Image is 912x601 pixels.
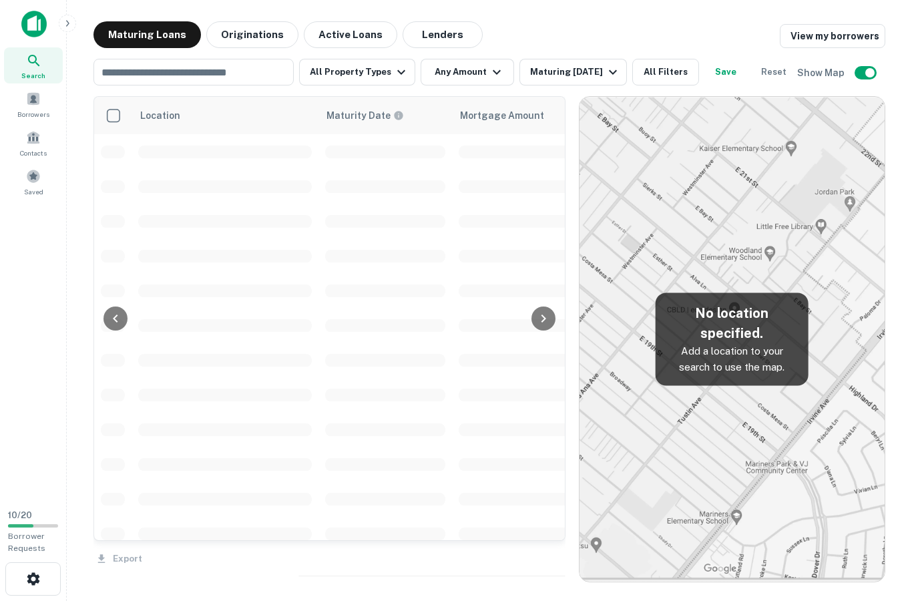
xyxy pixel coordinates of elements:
[460,108,561,124] span: Mortgage Amount
[21,70,45,81] span: Search
[530,64,621,80] div: Maturing [DATE]
[845,494,912,558] iframe: Chat Widget
[326,108,421,123] span: Maturity dates displayed may be estimated. Please contact the lender for the most accurate maturi...
[666,343,798,375] p: Add a location to your search to use the map.
[452,97,599,134] th: Mortgage Amount
[752,59,795,85] button: Reset
[8,532,45,553] span: Borrower Requests
[206,21,298,48] button: Originations
[20,148,47,158] span: Contacts
[17,109,49,120] span: Borrowers
[780,24,885,48] a: View my borrowers
[519,59,627,85] button: Maturing [DATE]
[797,65,847,80] h6: Show Map
[326,108,404,123] div: Maturity dates displayed may be estimated. Please contact the lender for the most accurate maturi...
[8,510,32,520] span: 10 / 20
[704,59,747,85] button: Save your search to get updates of matches that match your search criteria.
[421,59,514,85] button: Any Amount
[93,21,201,48] button: Maturing Loans
[140,108,198,124] span: Location
[666,303,798,343] h5: No location specified.
[24,186,43,197] span: Saved
[403,21,483,48] button: Lenders
[4,47,63,83] a: Search
[318,97,452,134] th: Maturity dates displayed may be estimated. Please contact the lender for the most accurate maturi...
[580,97,885,582] img: map-placeholder.webp
[4,86,63,122] a: Borrowers
[132,97,318,134] th: Location
[304,21,397,48] button: Active Loans
[632,59,699,85] button: All Filters
[4,164,63,200] a: Saved
[4,125,63,161] a: Contacts
[299,59,415,85] button: All Property Types
[326,108,391,123] h6: Maturity Date
[21,11,47,37] img: capitalize-icon.png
